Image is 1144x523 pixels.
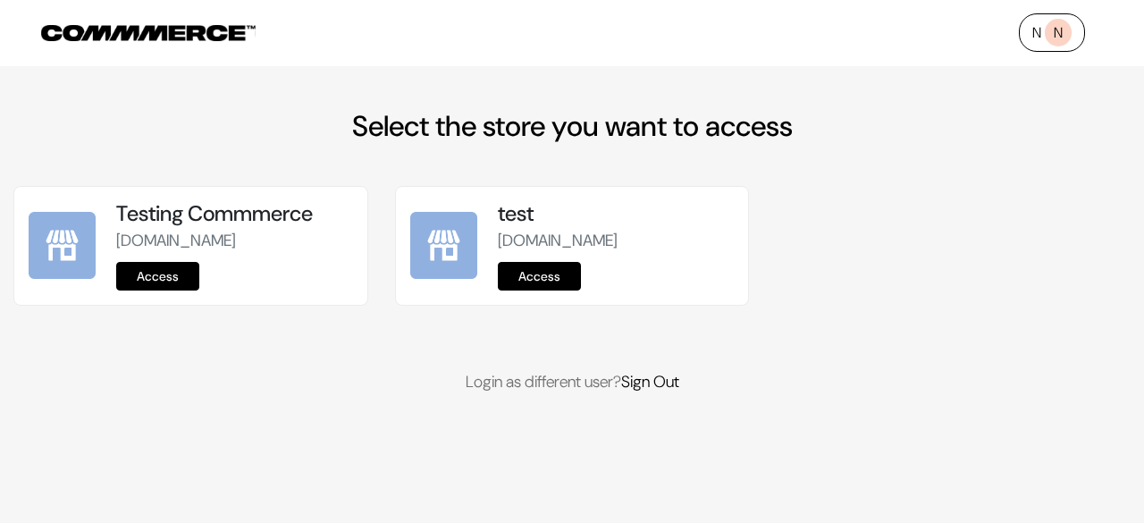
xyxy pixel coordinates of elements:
[13,370,1131,394] p: Login as different user?
[410,212,477,279] img: test
[498,229,734,253] p: [DOMAIN_NAME]
[116,262,199,291] a: Access
[116,229,352,253] p: [DOMAIN_NAME]
[41,25,256,41] img: COMMMERCE
[116,201,352,227] h5: Testing Commmerce
[1019,13,1085,52] a: NN
[1045,19,1072,46] span: N
[621,371,679,392] a: Sign Out
[498,262,581,291] a: Access
[13,109,1131,143] h2: Select the store you want to access
[29,212,96,279] img: Testing Commmerce
[498,201,734,227] h5: test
